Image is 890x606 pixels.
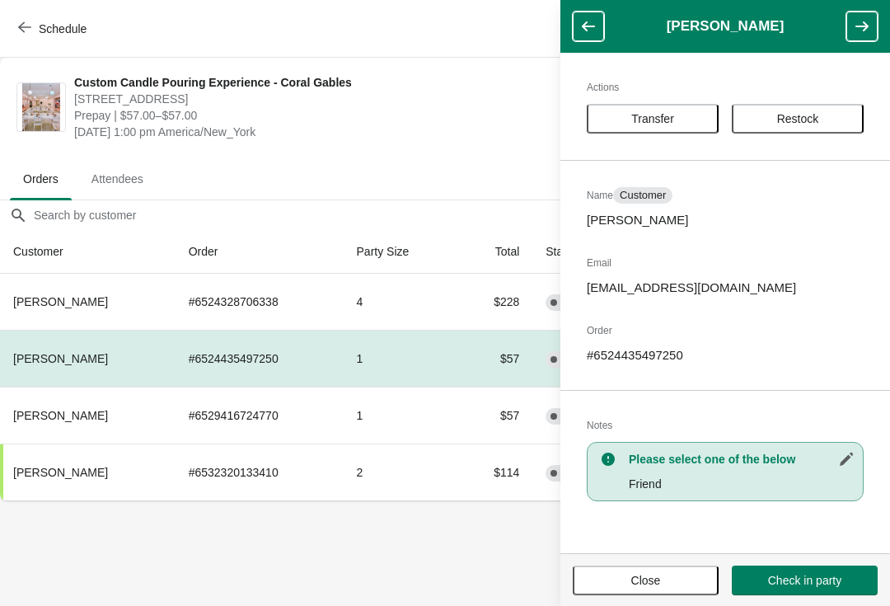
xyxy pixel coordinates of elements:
span: Prepay | $57.00–$57.00 [74,107,573,124]
h2: Actions [587,79,864,96]
span: Orders [10,164,72,194]
h2: Notes [587,417,864,434]
td: # 6529416724770 [176,387,344,444]
span: Customer [620,189,666,202]
p: # 6524435497250 [587,347,864,364]
span: Check in party [768,574,841,587]
td: 1 [344,387,457,444]
h2: Email [587,255,864,271]
td: $57 [457,387,532,444]
td: $114 [457,444,532,500]
p: Friend [629,476,855,492]
h2: Name [587,187,864,204]
td: $57 [457,330,532,387]
th: Status [532,230,632,274]
button: Close [573,566,719,595]
span: [STREET_ADDRESS] [74,91,573,107]
td: # 6524328706338 [176,274,344,330]
td: 1 [344,330,457,387]
input: Search by customer [33,200,890,230]
img: Custom Candle Pouring Experience - Coral Gables [22,83,61,131]
span: Close [631,574,661,587]
h2: Order [587,322,864,339]
span: [PERSON_NAME] [13,409,108,422]
span: Transfer [631,112,674,125]
span: [PERSON_NAME] [13,352,108,365]
td: # 6524435497250 [176,330,344,387]
h1: [PERSON_NAME] [604,18,846,35]
span: Custom Candle Pouring Experience - Coral Gables [74,74,573,91]
h3: Please select one of the below [629,451,855,467]
td: # 6532320133410 [176,444,344,500]
span: Schedule [39,22,87,35]
button: Check in party [732,566,878,595]
span: [PERSON_NAME] [13,295,108,308]
th: Order [176,230,344,274]
span: [PERSON_NAME] [13,466,108,479]
span: [DATE] 1:00 pm America/New_York [74,124,573,140]
button: Restock [732,104,864,134]
button: Transfer [587,104,719,134]
p: [EMAIL_ADDRESS][DOMAIN_NAME] [587,280,864,296]
p: [PERSON_NAME] [587,212,864,228]
th: Party Size [344,230,457,274]
span: Restock [777,112,819,125]
span: Attendees [78,164,157,194]
td: $228 [457,274,532,330]
td: 2 [344,444,457,500]
td: 4 [344,274,457,330]
th: Total [457,230,532,274]
button: Schedule [8,14,100,44]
